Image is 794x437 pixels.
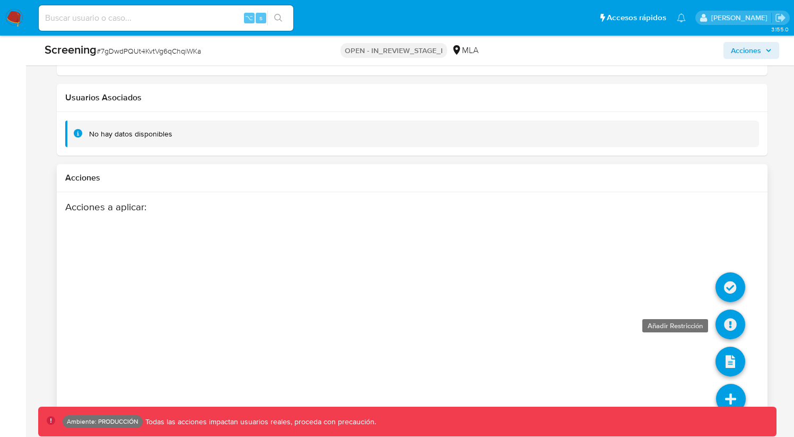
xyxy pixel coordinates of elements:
[97,46,201,56] span: # 7gDwdPQUt4KvtVg6qChqiWKa
[341,43,447,58] p: OPEN - IN_REVIEW_STAGE_I
[65,173,759,183] h2: Acciones
[451,45,478,56] div: MLA
[607,12,666,23] span: Accesos rápidos
[245,13,253,23] span: ⌥
[711,13,771,23] p: joaquin.dolcemascolo@mercadolibre.com
[771,25,789,33] span: 3.155.0
[143,417,376,427] p: Todas las acciones impactan usuarios reales, proceda con precaución.
[39,11,293,25] input: Buscar usuario o caso...
[65,92,759,103] h2: Usuarios Asociados
[731,42,761,59] span: Acciones
[65,201,683,213] h3: Acciones a aplicar :
[677,13,686,22] a: Notificaciones
[45,41,97,58] b: Screening
[67,419,138,424] p: Ambiente: PRODUCCIÓN
[267,11,289,25] button: search-icon
[775,12,786,23] a: Salir
[259,13,263,23] span: s
[723,42,779,59] button: Acciones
